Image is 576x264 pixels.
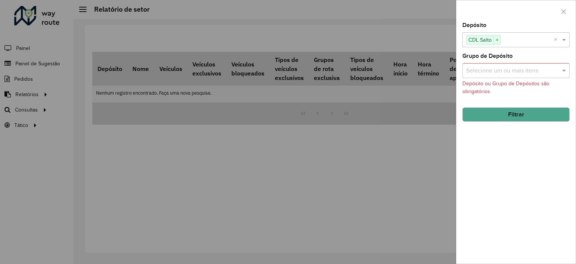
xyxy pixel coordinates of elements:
span: Clear all [554,35,560,44]
span: × [493,36,500,45]
label: Grupo de Depósito [462,51,513,60]
span: CDL Salto [466,35,493,44]
label: Depósito [462,21,486,30]
button: Filtrar [462,107,570,122]
formly-validation-message: Depósito ou Grupo de Depósitos são obrigatórios [462,81,549,94]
